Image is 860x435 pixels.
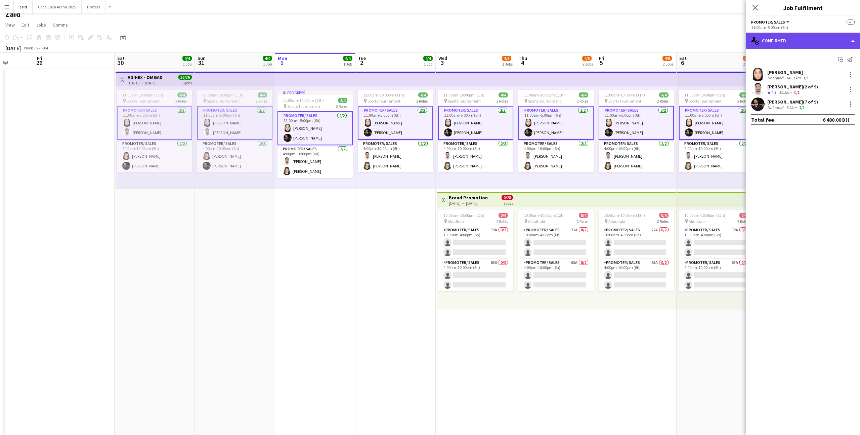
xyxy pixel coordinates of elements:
span: 10:00am-10:00pm (12h) [443,213,484,218]
div: 11:00am-5:00pm (6h) [751,25,855,30]
div: 11:00am-10:00pm (11h)4/4 Sports Tournament2 RolesPromoter/ Sales2/211:00am-5:00pm (6h)[PERSON_NAM... [197,90,272,172]
span: 11:00am-10:00pm (11h) [524,92,565,97]
div: 2 Jobs [583,62,593,67]
span: 4/8 [502,56,511,61]
span: 2 Roles [416,98,428,104]
span: 4/8 [662,56,672,61]
span: Sports Tournament [287,104,320,109]
app-job-card: 10:00am-10:00pm (12h)0/4 Abudhabi2 RolesPromoter/ Sales72A0/210:00am-4:00pm (6h) Promoter/ Sales6... [679,210,754,291]
span: 11:00am-10:00pm (11h) [604,92,645,97]
div: 7 jobs [504,200,513,206]
span: 4/4 [182,56,192,61]
span: 29 [36,59,42,67]
app-job-card: 11:00am-10:00pm (11h)4/4 Sports Tournament2 RolesPromoter/ Sales2/211:00am-5:00pm (6h)[PERSON_NAM... [358,90,433,172]
div: [DATE] → [DATE] [449,201,488,206]
a: Jobs [33,21,49,29]
span: 0/28 [502,195,513,200]
app-job-card: 10:00am-10:00pm (12h)0/4 Abudhabi2 RolesPromoter/ Sales72A0/210:00am-4:00pm (6h) Promoter/ Sales6... [599,210,674,291]
span: 2 Roles [737,98,749,104]
span: Sat [117,55,125,61]
span: Thu [519,55,527,61]
app-skills-label: 1/1 [799,105,805,110]
app-card-role: Promoter/ Sales72A0/210:00am-4:00pm (6h) [518,226,594,259]
span: 2 Roles [497,98,508,104]
a: Edit [19,21,32,29]
div: 1 Job [263,62,272,67]
div: 1 Job [424,62,432,67]
span: Sports Tournament [207,98,240,104]
div: 145.1km [785,75,802,80]
span: 4/8 [743,56,752,61]
span: 4/4 [579,92,588,97]
app-card-role: Promoter/ Sales2/211:00am-5:00pm (6h)[PERSON_NAME][PERSON_NAME] [599,106,674,140]
span: 31 [197,59,206,67]
span: Fri [37,55,42,61]
span: Sports Tournament [368,98,400,104]
span: Abudhabi [528,219,545,224]
span: 2 Roles [175,98,187,104]
span: Abudhabi [608,219,625,224]
span: 10:00am-10:00pm (12h) [684,213,725,218]
span: 1 [277,59,287,67]
app-card-role: Promoter/ Sales2/211:00am-5:00pm (6h)[PERSON_NAME][PERSON_NAME] [277,111,353,145]
app-card-role: Promoter/ Sales63A0/24:00pm-10:00pm (6h) [438,259,513,291]
span: Jobs [36,22,46,28]
div: 2 Jobs [663,62,673,67]
span: Fri [599,55,604,61]
span: Abudhabi [689,219,705,224]
span: 4 [518,59,527,67]
span: View [5,22,15,28]
span: 2 Roles [497,219,508,224]
span: 0/4 [659,213,669,218]
button: Coca Coca Arena 2025 [33,0,82,13]
div: 1 Job [343,62,352,67]
span: 11:00am-10:00pm (11h) [684,92,725,97]
app-card-role: Promoter/ Sales2/24:00pm-10:00pm (6h)[PERSON_NAME][PERSON_NAME] [679,140,754,172]
app-card-role: Promoter/ Sales2/211:00am-5:00pm (6h)[PERSON_NAME][PERSON_NAME] [518,106,594,140]
app-job-card: 11:00am-10:00pm (11h)4/4 Sports Tournament2 RolesPromoter/ Sales2/211:00am-5:00pm (6h)[PERSON_NAM... [117,90,192,172]
span: Sports Tournament [689,98,722,104]
app-job-card: 11:00am-10:00pm (11h)4/4 Sports Tournament2 RolesPromoter/ Sales2/211:00am-5:00pm (6h)[PERSON_NAM... [438,90,513,172]
h3: ADIHEX - OMGAD [128,74,163,80]
span: 10:00am-10:00pm (12h) [604,213,645,218]
app-job-card: 11:00am-10:00pm (11h)4/4 Sports Tournament2 RolesPromoter/ Sales2/211:00am-5:00pm (6h)[PERSON_NAM... [679,90,754,172]
app-job-card: In progress11:00am-10:00pm (11h)4/4 Sports Tournament2 RolesPromoter/ Sales2/211:00am-5:00pm (6h)... [277,90,353,178]
span: 4/4 [418,92,428,97]
h3: Brand Promotion [449,195,488,201]
div: [PERSON_NAME] (2 of 9) [767,84,818,90]
div: +04 [42,45,48,50]
span: Sports Tournament [127,98,160,104]
span: Comms [53,22,68,28]
app-job-card: 11:00am-10:00pm (11h)4/4 Sports Tournament2 RolesPromoter/ Sales2/211:00am-5:00pm (6h)[PERSON_NAM... [518,90,594,172]
span: 4/4 [338,98,347,103]
div: 7.2km [785,105,798,110]
div: 6 480.00 DH [823,116,849,123]
span: 0/4 [499,213,508,218]
app-card-role: Promoter/ Sales63A0/24:00pm-10:00pm (6h) [599,259,674,291]
span: 11:00am-10:00pm (11h) [363,92,404,97]
span: 4/4 [263,56,272,61]
app-skills-label: 1/1 [803,75,809,80]
span: Sat [679,55,687,61]
span: 3 [437,59,447,67]
div: Not rated [767,75,785,80]
div: 10:00am-10:00pm (12h)0/4 Abudhabi2 RolesPromoter/ Sales72A0/210:00am-4:00pm (6h) Promoter/ Sales6... [438,210,513,291]
span: 0/4 [579,213,588,218]
app-card-role: Promoter/ Sales63A0/24:00pm-10:00pm (6h) [679,259,754,291]
span: Sports Tournament [528,98,561,104]
div: Not rated [767,105,785,110]
app-card-role: Promoter/ Sales2/211:00am-5:00pm (6h)[PERSON_NAME][PERSON_NAME] [358,106,433,140]
span: 2 Roles [336,104,347,109]
span: 4/4 [177,92,187,97]
span: Sports Tournament [608,98,641,104]
span: Edit [21,22,29,28]
span: 30 [116,59,125,67]
span: Week 35 [22,45,39,50]
span: 4/4 [739,92,749,97]
div: 2 Jobs [502,62,513,67]
span: 2 [357,59,366,67]
app-skills-label: 0/1 [794,90,800,95]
